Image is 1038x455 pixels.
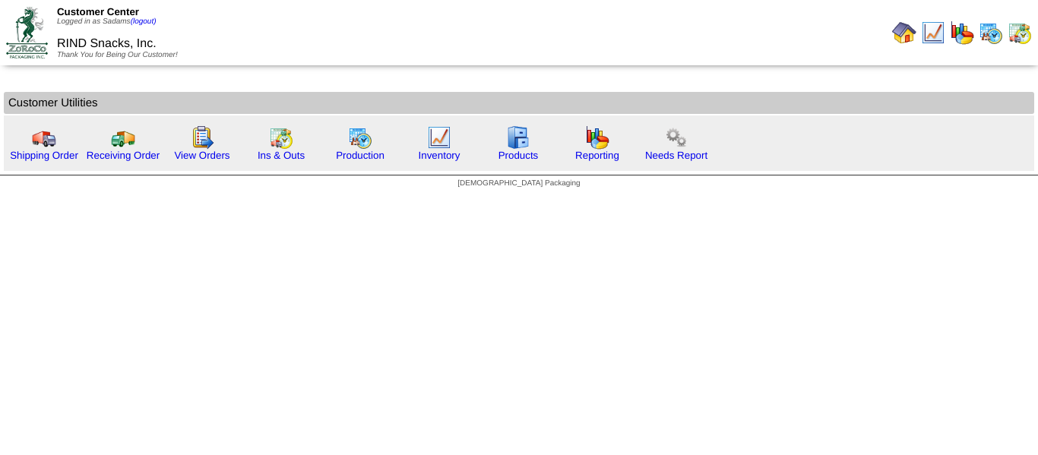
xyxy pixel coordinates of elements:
a: Production [336,150,385,161]
img: graph.gif [950,21,974,45]
a: Products [498,150,539,161]
img: truck.gif [32,125,56,150]
a: Shipping Order [10,150,78,161]
img: truck2.gif [111,125,135,150]
img: line_graph.gif [921,21,945,45]
img: graph.gif [585,125,609,150]
img: calendarinout.gif [269,125,293,150]
span: [DEMOGRAPHIC_DATA] Packaging [457,179,580,188]
td: Customer Utilities [4,92,1034,114]
img: calendarprod.gif [979,21,1003,45]
span: Thank You for Being Our Customer! [57,51,178,59]
img: workflow.png [664,125,688,150]
img: workorder.gif [190,125,214,150]
span: Logged in as Sadams [57,17,157,26]
a: Receiving Order [87,150,160,161]
img: line_graph.gif [427,125,451,150]
a: View Orders [174,150,229,161]
a: Inventory [419,150,460,161]
img: home.gif [892,21,916,45]
span: RIND Snacks, Inc. [57,37,157,50]
img: ZoRoCo_Logo(Green%26Foil)%20jpg.webp [6,7,48,58]
span: Customer Center [57,6,139,17]
a: Needs Report [645,150,707,161]
img: cabinet.gif [506,125,530,150]
a: (logout) [131,17,157,26]
a: Ins & Outs [258,150,305,161]
a: Reporting [575,150,619,161]
img: calendarprod.gif [348,125,372,150]
img: calendarinout.gif [1008,21,1032,45]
